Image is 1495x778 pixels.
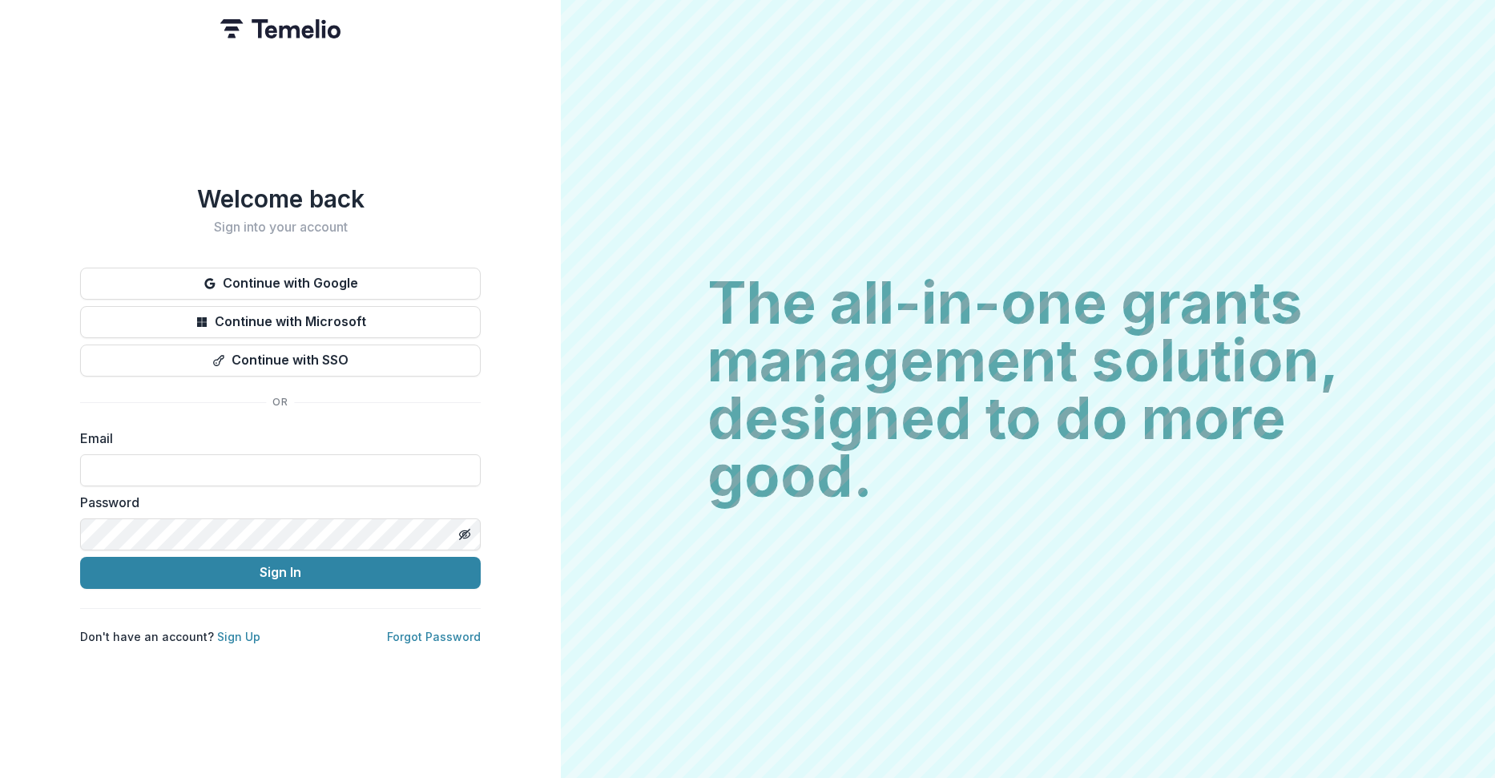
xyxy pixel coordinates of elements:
h1: Welcome back [80,184,481,213]
h2: Sign into your account [80,220,481,235]
a: Forgot Password [387,630,481,643]
button: Sign In [80,557,481,589]
img: Temelio [220,19,341,38]
button: Continue with SSO [80,345,481,377]
label: Email [80,429,471,448]
button: Continue with Google [80,268,481,300]
button: Toggle password visibility [452,522,478,547]
p: Don't have an account? [80,628,260,645]
button: Continue with Microsoft [80,306,481,338]
a: Sign Up [217,630,260,643]
label: Password [80,493,471,512]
